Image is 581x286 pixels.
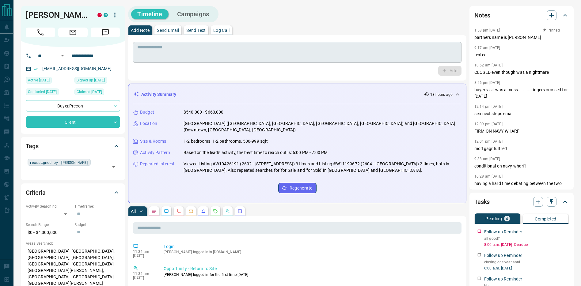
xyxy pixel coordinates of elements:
[184,120,461,133] p: [GEOGRAPHIC_DATA] ([GEOGRAPHIC_DATA], [GEOGRAPHIC_DATA], [GEOGRAPHIC_DATA], [GEOGRAPHIC_DATA]) an...
[140,149,170,156] p: Activity Pattern
[213,28,230,32] p: Log Call
[474,157,500,161] p: 9:38 am [DATE]
[535,217,556,221] p: Completed
[171,9,215,19] button: Campaigns
[77,77,105,83] span: Signed up [DATE]
[225,209,230,214] svg: Opportunities
[485,216,502,221] p: Pending
[133,254,154,258] p: [DATE]
[176,209,181,214] svg: Calls
[26,228,71,238] p: $0 - $4,300,000
[184,161,461,174] p: Viewed Listing #W10426191 (2602 - [STREET_ADDRESS]) 3 times and Listing #W11199672 (2604 - [GEOGR...
[26,222,71,228] p: Search Range:
[484,252,522,259] p: Follow up Reminder
[152,209,157,214] svg: Notes
[164,209,169,214] svg: Lead Browsing Activity
[474,180,569,193] p: having a hard time debating between the two units.
[77,89,102,95] span: Claimed [DATE]
[484,242,569,247] p: 8:00 a.m. [DATE] - Overdue
[26,185,120,200] div: Criteria
[164,250,459,254] p: [PERSON_NAME] logged into [DOMAIN_NAME]
[184,109,224,115] p: $540,000 - $660,000
[430,92,453,97] p: 18 hours ago
[474,145,569,152] p: mortgagr fulfiled
[474,8,569,23] div: Notes
[474,139,503,144] p: 12:01 pm [DATE]
[59,52,66,59] button: Open
[28,89,57,95] span: Contacted [DATE]
[91,28,120,37] span: Message
[26,241,120,246] p: Areas Searched:
[74,88,120,97] div: Tue Apr 30 2024
[474,197,490,207] h2: Tasks
[140,138,166,145] p: Size & Rooms
[484,259,569,265] p: closing one year anni
[484,265,569,271] p: 6:00 a.m. [DATE]
[131,209,136,213] p: All
[26,10,88,20] h1: [PERSON_NAME]
[58,28,88,37] span: Email
[26,28,55,37] span: Call
[26,188,46,198] h2: Criteria
[474,194,569,209] div: Tasks
[188,209,193,214] svg: Emails
[26,141,38,151] h2: Tags
[164,243,459,250] p: Login
[26,204,71,209] p: Actively Searching:
[237,209,242,214] svg: Agent Actions
[26,88,71,97] div: Thu Nov 17 2022
[133,272,154,276] p: 11:34 am
[474,63,503,67] p: 10:52 am [DATE]
[141,91,176,98] p: Activity Summary
[74,77,120,85] div: Sat Jan 09 2021
[26,77,71,85] div: Sat Oct 11 2025
[474,111,569,117] p: sen next steps email
[30,159,89,165] span: reassigned by [PERSON_NAME]
[133,89,461,100] div: Activity Summary18 hours ago
[474,69,569,76] p: CLOSED even though was a nightmare
[484,229,522,235] p: Follow up Reminder
[474,46,500,50] p: 9:17 am [DATE]
[109,163,118,171] button: Open
[186,28,206,32] p: Send Text
[474,122,503,126] p: 12:09 pm [DATE]
[201,209,206,214] svg: Listing Alerts
[278,183,317,193] button: Regenerate
[474,52,569,58] p: texted
[131,9,169,19] button: Timeline
[213,209,218,214] svg: Requests
[26,100,120,111] div: Buyer , Precon
[474,163,569,169] p: conditional on navy wharf!
[74,204,120,209] p: Timeframe:
[26,139,120,153] div: Tags
[184,149,328,156] p: Based on the lead's activity, the best time to reach out is: 6:00 PM - 7:00 PM
[140,161,174,167] p: Repeated Interest
[474,81,500,85] p: 8:56 pm [DATE]
[140,109,154,115] p: Budget
[506,216,508,221] p: 4
[164,265,459,272] p: Opportunity - Return to Site
[34,67,38,71] svg: Email Verified
[97,13,102,17] div: property.ca
[474,10,490,20] h2: Notes
[164,272,459,277] p: [PERSON_NAME] logged in for the first time [DATE]
[131,28,150,32] p: Add Note
[104,13,108,17] div: condos.ca
[42,66,112,71] a: [EMAIL_ADDRESS][DOMAIN_NAME]
[133,276,154,280] p: [DATE]
[140,120,157,127] p: Location
[184,138,268,145] p: 1-2 bedrooms, 1-2 bathrooms, 500-999 sqft
[474,87,569,100] p: buyer visit was a mess.......... fingers crossed for [DATE]
[74,222,120,228] p: Budget:
[474,34,569,41] p: partners name is [PERSON_NAME]
[133,250,154,254] p: 11:34 am
[157,28,179,32] p: Send Email
[484,276,522,282] p: Follow up Reminder
[474,174,503,179] p: 10:28 am [DATE]
[26,116,120,128] div: Client
[474,28,500,32] p: 1:58 pm [DATE]
[474,128,569,134] p: FIRM ON NAVY WHARF
[28,77,50,83] span: Active [DATE]
[542,28,560,33] button: Pinned
[484,236,569,241] p: all good?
